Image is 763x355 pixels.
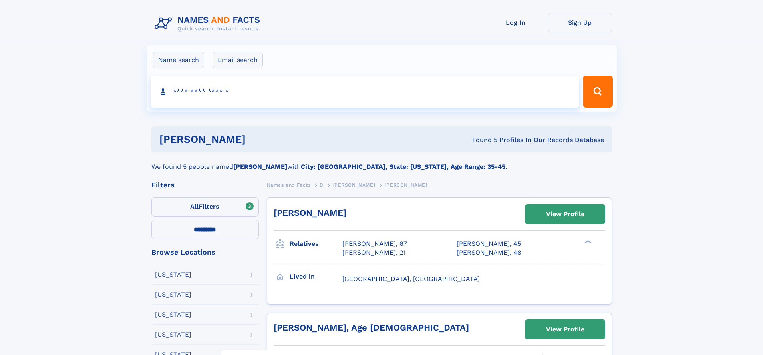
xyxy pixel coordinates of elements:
[320,180,324,190] a: D
[320,182,324,188] span: D
[332,180,375,190] a: [PERSON_NAME]
[155,331,191,338] div: [US_STATE]
[155,271,191,278] div: [US_STATE]
[548,13,612,32] a: Sign Up
[457,239,521,248] a: [PERSON_NAME], 45
[290,270,342,283] h3: Lived in
[155,311,191,318] div: [US_STATE]
[359,136,604,144] div: Found 5 Profiles In Our Records Database
[233,163,287,170] b: [PERSON_NAME]
[274,208,346,218] a: [PERSON_NAME]
[332,182,375,188] span: [PERSON_NAME]
[484,13,548,32] a: Log In
[151,181,259,189] div: Filters
[151,152,612,172] div: We found 5 people named with .
[457,248,521,257] a: [PERSON_NAME], 48
[213,52,263,68] label: Email search
[151,197,259,217] label: Filters
[153,52,204,68] label: Name search
[290,237,342,251] h3: Relatives
[342,248,405,257] a: [PERSON_NAME], 21
[583,76,612,108] button: Search Button
[274,323,469,333] a: [PERSON_NAME], Age [DEMOGRAPHIC_DATA]
[301,163,505,170] b: City: [GEOGRAPHIC_DATA], State: [US_STATE], Age Range: 35-45
[525,205,605,224] a: View Profile
[342,239,407,248] a: [PERSON_NAME], 67
[151,76,580,108] input: search input
[159,134,359,144] h1: [PERSON_NAME]
[525,320,605,339] a: View Profile
[267,180,311,190] a: Names and Facts
[190,203,199,210] span: All
[151,249,259,256] div: Browse Locations
[546,320,584,339] div: View Profile
[385,182,427,188] span: [PERSON_NAME]
[582,239,592,245] div: ❯
[342,275,480,283] span: [GEOGRAPHIC_DATA], [GEOGRAPHIC_DATA]
[155,291,191,298] div: [US_STATE]
[151,13,267,34] img: Logo Names and Facts
[546,205,584,223] div: View Profile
